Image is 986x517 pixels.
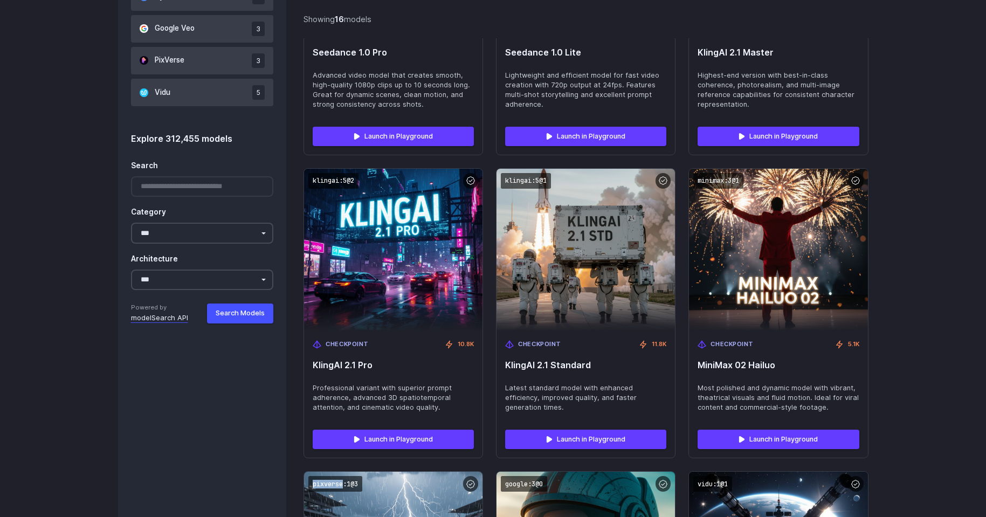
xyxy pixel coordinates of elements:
code: klingai:5@2 [308,173,358,189]
span: 5 [252,85,265,100]
button: Search Models [207,304,273,323]
span: MiniMax 02 Hailuo [698,360,859,370]
code: klingai:5@1 [501,173,551,189]
button: Google Veo 3 [131,15,274,43]
button: PixVerse 3 [131,47,274,74]
span: Latest standard model with enhanced efficiency, improved quality, and faster generation times. [505,383,666,412]
span: KlingAI 2.1 Standard [505,360,666,370]
code: pixverse:1@3 [308,476,362,492]
a: Launch in Playground [505,430,666,449]
span: Google Veo [155,23,195,35]
select: Category [131,223,274,244]
span: 3 [252,53,265,68]
span: Checkpoint [518,340,561,349]
span: Highest-end version with best-in-class coherence, photorealism, and multi-image reference capabil... [698,71,859,109]
span: Advanced video model that creates smooth, high-quality 1080p clips up to 10 seconds long. Great f... [313,71,474,109]
strong: 16 [335,15,344,24]
span: Most polished and dynamic model with vibrant, theatrical visuals and fluid motion. Ideal for vira... [698,383,859,412]
img: MiniMax 02 Hailuo [689,169,867,331]
button: Vidu 5 [131,79,274,106]
a: Launch in Playground [505,127,666,146]
img: KlingAI 2.1 Standard [497,169,675,331]
span: Seedance 1.0 Pro [313,47,474,58]
a: Launch in Playground [313,127,474,146]
label: Search [131,160,158,172]
span: 10.8K [458,340,474,349]
span: Checkpoint [711,340,754,349]
code: minimax:3@1 [693,173,743,189]
span: Powered by [131,303,188,313]
select: Architecture [131,270,274,291]
span: Seedance 1.0 Lite [505,47,666,58]
span: Vidu [155,87,170,99]
span: Professional variant with superior prompt adherence, advanced 3D spatiotemporal attention, and ci... [313,383,474,412]
span: Lightweight and efficient model for fast video creation with 720p output at 24fps. Features multi... [505,71,666,109]
span: PixVerse [155,54,184,66]
label: Architecture [131,253,178,265]
code: vidu:1@1 [693,476,732,492]
a: Launch in Playground [313,430,474,449]
div: Explore 312,455 models [131,132,274,146]
span: 11.8K [652,340,666,349]
div: Showing models [304,13,371,25]
a: Launch in Playground [698,430,859,449]
span: 5.1K [848,340,859,349]
span: 3 [252,22,265,36]
span: KlingAI 2.1 Pro [313,360,474,370]
span: KlingAI 2.1 Master [698,47,859,58]
a: Launch in Playground [698,127,859,146]
a: modelSearch API [131,313,188,323]
label: Category [131,206,166,218]
img: KlingAI 2.1 Pro [304,169,482,331]
span: Checkpoint [326,340,369,349]
code: google:3@0 [501,476,547,492]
